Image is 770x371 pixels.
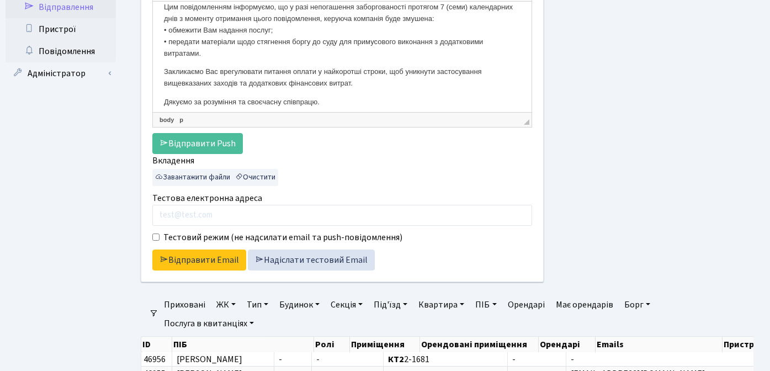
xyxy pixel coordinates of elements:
[512,353,516,365] span: -
[471,295,501,314] a: ПІБ
[232,169,278,186] button: Очистити
[350,337,420,352] th: Приміщення
[596,337,723,352] th: Emails
[242,295,273,314] a: Тип
[571,353,574,365] span: -
[6,18,116,40] a: Пристрої
[172,337,315,352] th: ПІБ
[388,353,404,365] b: КТ2
[539,337,596,352] th: Орендарі
[275,295,324,314] a: Будинок
[524,119,529,125] span: Потягніть для зміни розмірів
[620,295,655,314] a: Борг
[503,295,549,314] a: Орендарі
[153,2,532,112] iframe: Текстовий редактор, bodyOriginal
[152,154,194,167] label: Вкладення
[152,205,532,226] input: test@test.com
[152,169,278,186] div: ...
[326,295,367,314] a: Секція
[314,337,350,352] th: Ролі
[420,337,539,352] th: Орендовані приміщення
[369,295,412,314] a: Під'їзд
[6,62,116,84] a: Адміністратор
[6,40,116,62] a: Повідомлення
[141,337,172,352] th: ID
[157,115,176,125] a: body елемент
[388,353,429,365] span: 2-1681
[414,295,469,314] a: Квартира
[163,231,402,244] label: Тестовий режим (не надсилати email та push-повідомлення)
[144,353,166,365] span: 46956
[212,295,240,314] a: ЖК
[152,169,233,186] button: Завантажити файли
[551,295,618,314] a: Має орендарів
[177,353,242,365] span: [PERSON_NAME]
[152,192,262,205] label: Тестова електронна адреса
[316,353,320,365] span: -
[177,115,185,125] a: p елемент
[160,314,258,333] a: Послуга в квитанціях
[279,355,307,364] span: -
[152,133,243,154] a: Відправити Push
[152,250,246,271] a: Відправити Email
[248,250,375,271] a: Надіслати тестовий Email
[160,295,210,314] a: Приховані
